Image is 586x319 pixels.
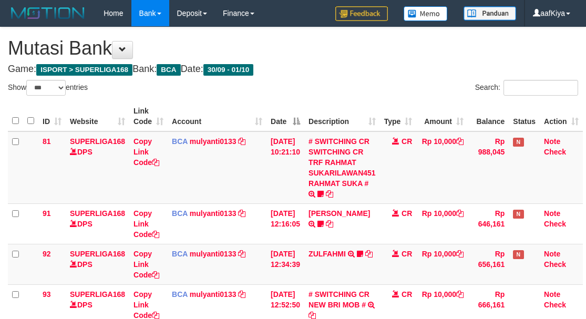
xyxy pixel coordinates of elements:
[8,64,578,75] h4: Game: Bank: Date:
[326,220,333,228] a: Copy RIYO RAHMAN to clipboard
[309,137,376,188] a: # SWITCHING CR SWITCHING CR TRF RAHMAT SUKARILAWAN451 RAHMAT SUKA #
[416,203,468,244] td: Rp 10,000
[513,210,523,219] span: Has Note
[402,209,412,218] span: CR
[456,290,464,299] a: Copy Rp 10,000 to clipboard
[66,244,129,284] td: DPS
[544,290,560,299] a: Note
[475,80,578,96] label: Search:
[456,250,464,258] a: Copy Rp 10,000 to clipboard
[416,131,468,204] td: Rp 10,000
[43,137,51,146] span: 81
[43,290,51,299] span: 93
[43,209,51,218] span: 91
[66,101,129,131] th: Website: activate to sort column ascending
[157,64,180,76] span: BCA
[172,250,188,258] span: BCA
[133,250,159,279] a: Copy Link Code
[503,80,578,96] input: Search:
[468,131,509,204] td: Rp 988,045
[26,80,66,96] select: Showentries
[70,137,125,146] a: SUPERLIGA168
[238,290,245,299] a: Copy mulyanti0133 to clipboard
[309,290,369,309] a: # SWITCHING CR NEW BRI MOB #
[168,101,266,131] th: Account: activate to sort column ascending
[509,101,540,131] th: Status
[513,250,523,259] span: Has Note
[402,137,412,146] span: CR
[66,131,129,204] td: DPS
[540,101,583,131] th: Action: activate to sort column ascending
[468,101,509,131] th: Balance
[456,209,464,218] a: Copy Rp 10,000 to clipboard
[456,137,464,146] a: Copy Rp 10,000 to clipboard
[468,244,509,284] td: Rp 656,161
[190,137,237,146] a: mulyanti0133
[8,5,88,21] img: MOTION_logo.png
[304,101,380,131] th: Description: activate to sort column ascending
[544,137,560,146] a: Note
[238,250,245,258] a: Copy mulyanti0133 to clipboard
[416,101,468,131] th: Amount: activate to sort column ascending
[238,137,245,146] a: Copy mulyanti0133 to clipboard
[190,290,237,299] a: mulyanti0133
[266,244,304,284] td: [DATE] 12:34:39
[190,209,237,218] a: mulyanti0133
[70,290,125,299] a: SUPERLIGA168
[266,101,304,131] th: Date: activate to sort column descending
[70,250,125,258] a: SUPERLIGA168
[402,250,412,258] span: CR
[8,80,88,96] label: Show entries
[468,203,509,244] td: Rp 646,161
[544,250,560,258] a: Note
[172,137,188,146] span: BCA
[43,250,51,258] span: 92
[238,209,245,218] a: Copy mulyanti0133 to clipboard
[172,290,188,299] span: BCA
[309,209,370,218] a: [PERSON_NAME]
[66,203,129,244] td: DPS
[544,260,566,269] a: Check
[544,301,566,309] a: Check
[8,38,578,59] h1: Mutasi Bank
[513,138,523,147] span: Has Note
[190,250,237,258] a: mulyanti0133
[309,250,346,258] a: ZULFAHMI
[416,244,468,284] td: Rp 10,000
[70,209,125,218] a: SUPERLIGA168
[38,101,66,131] th: ID: activate to sort column ascending
[544,220,566,228] a: Check
[172,209,188,218] span: BCA
[266,131,304,204] td: [DATE] 10:21:10
[326,190,333,198] a: Copy # SWITCHING CR SWITCHING CR TRF RAHMAT SUKARILAWAN451 RAHMAT SUKA # to clipboard
[402,290,412,299] span: CR
[544,148,566,156] a: Check
[266,203,304,244] td: [DATE] 12:16:05
[365,250,373,258] a: Copy ZULFAHMI to clipboard
[133,209,159,239] a: Copy Link Code
[133,137,159,167] a: Copy Link Code
[335,6,388,21] img: Feedback.jpg
[464,6,516,20] img: panduan.png
[129,101,168,131] th: Link Code: activate to sort column ascending
[36,64,132,76] span: ISPORT > SUPERLIGA168
[544,209,560,218] a: Note
[404,6,448,21] img: Button%20Memo.svg
[203,64,254,76] span: 30/09 - 01/10
[380,101,417,131] th: Type: activate to sort column ascending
